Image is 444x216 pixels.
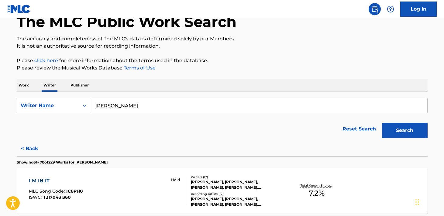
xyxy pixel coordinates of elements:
h1: The MLC Public Work Search [17,13,236,31]
div: I M IN IT [29,177,83,184]
form: Search Form [17,98,428,141]
iframe: Chat Widget [414,187,444,216]
p: Work [17,79,31,92]
p: It is not an authoritative source for recording information. [17,42,428,50]
p: Please for more information about the terms used in the database. [17,57,428,64]
div: [PERSON_NAME], [PERSON_NAME], [PERSON_NAME], [PERSON_NAME], [PERSON_NAME] [191,196,283,207]
span: T3170431360 [43,194,71,200]
p: The accuracy and completeness of The MLC's data is determined solely by our Members. [17,35,428,42]
p: Hold [171,177,180,183]
p: Writer [42,79,58,92]
div: Drag [415,193,419,211]
div: Help [384,3,397,15]
a: Reset Search [339,122,379,136]
span: ISWC : [29,194,43,200]
a: Terms of Use [122,65,156,71]
a: Log In [400,2,437,17]
span: IC8PH0 [66,188,83,194]
button: Search [382,123,428,138]
a: Public Search [369,3,381,15]
a: I M IN ITMLC Song Code:IC8PH0ISWC:T3170431360 HoldWriters (17)[PERSON_NAME], [PERSON_NAME], [PERS... [17,168,428,214]
div: [PERSON_NAME], [PERSON_NAME], [PERSON_NAME], [PERSON_NAME], [PERSON_NAME], [PERSON_NAME], [PERSON... [191,179,283,190]
div: Recording Artists ( 17 ) [191,192,283,196]
a: click here [34,58,58,63]
div: Writer Name [21,102,75,109]
p: Please review the Musical Works Database [17,64,428,72]
img: MLC Logo [7,5,31,13]
p: Publisher [69,79,91,92]
button: < Back [17,141,53,156]
img: search [371,5,378,13]
span: MLC Song Code : [29,188,66,194]
p: Showing 61 - 70 of 229 Works for [PERSON_NAME] [17,160,108,165]
img: help [387,5,394,13]
div: Writers ( 17 ) [191,175,283,179]
span: 7.2 % [309,188,325,199]
p: Total Known Shares: [301,183,333,188]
